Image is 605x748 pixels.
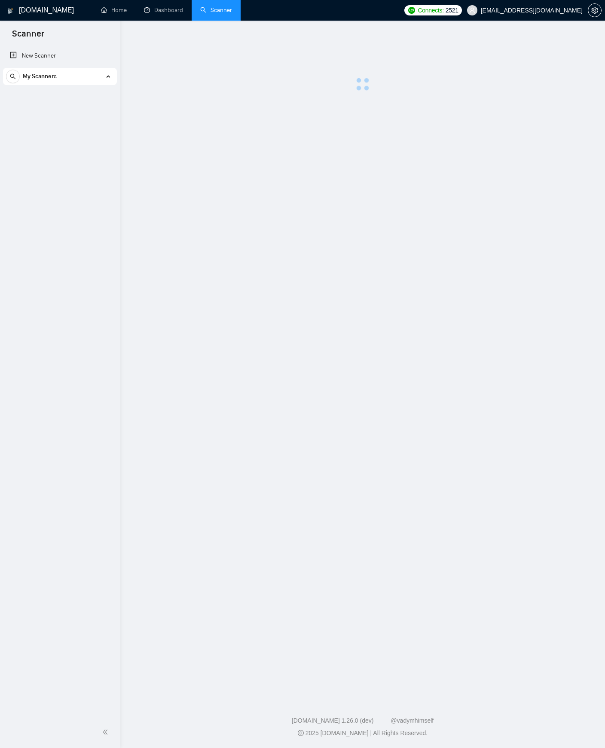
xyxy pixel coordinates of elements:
[418,6,443,15] span: Connects:
[6,70,20,83] button: search
[127,729,598,738] div: 2025 [DOMAIN_NAME] | All Rights Reserved.
[408,7,415,14] img: upwork-logo.png
[588,7,602,14] a: setting
[144,6,183,14] a: dashboardDashboard
[446,6,458,15] span: 2521
[10,47,110,64] a: New Scanner
[23,68,57,85] span: My Scanners
[469,7,475,13] span: user
[292,717,374,724] a: [DOMAIN_NAME] 1.26.0 (dev)
[6,73,19,79] span: search
[588,3,602,17] button: setting
[101,6,127,14] a: homeHome
[391,717,434,724] a: @vadymhimself
[102,728,111,736] span: double-left
[7,4,13,18] img: logo
[200,6,232,14] a: searchScanner
[3,47,117,64] li: New Scanner
[3,68,117,89] li: My Scanners
[298,730,304,736] span: copyright
[588,7,601,14] span: setting
[5,27,51,46] span: Scanner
